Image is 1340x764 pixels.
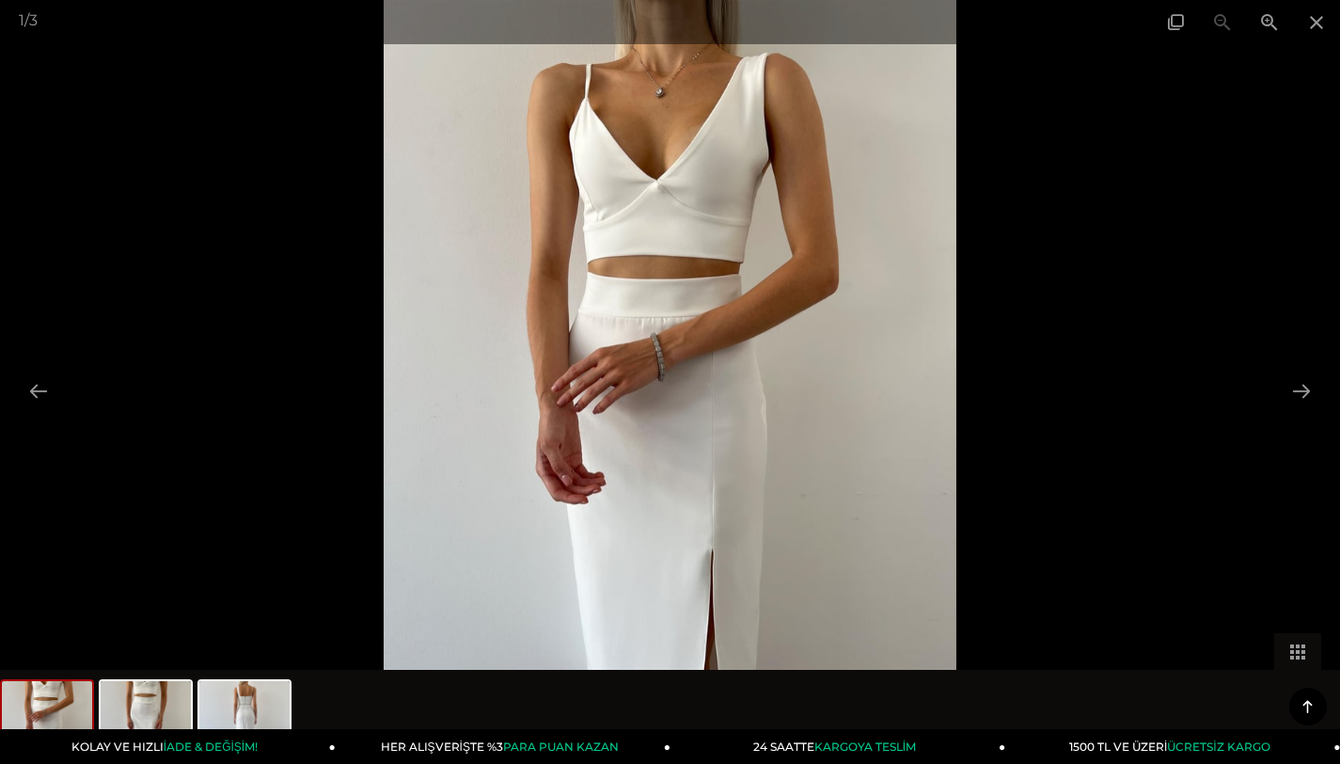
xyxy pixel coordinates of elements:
img: duarte-ikili-takim-23y000561-cbb7c2.jpg [101,681,191,753]
a: HER ALIŞVERİŞTE %3PARA PUAN KAZAN [336,729,670,764]
a: KOLAY VE HIZLIİADE & DEĞİŞİM! [1,729,336,764]
span: 1 [19,11,24,29]
span: PARA PUAN KAZAN [503,740,619,754]
span: ÜCRETSİZ KARGO [1167,740,1269,754]
span: KARGOYA TESLİM [814,740,916,754]
span: İADE & DEĞİŞİM! [164,740,258,754]
button: Toggle thumbnails [1274,633,1321,670]
a: 24 SAATTEKARGOYA TESLİM [670,729,1005,764]
span: 3 [29,11,38,29]
a: 1500 TL VE ÜZERİÜCRETSİZ KARGO [1005,729,1340,764]
img: duarte-ikili-takim-23y000561-770-da.jpg [2,681,92,753]
img: duarte-ikili-takim-23y000561-53-a7c.jpg [199,681,290,753]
